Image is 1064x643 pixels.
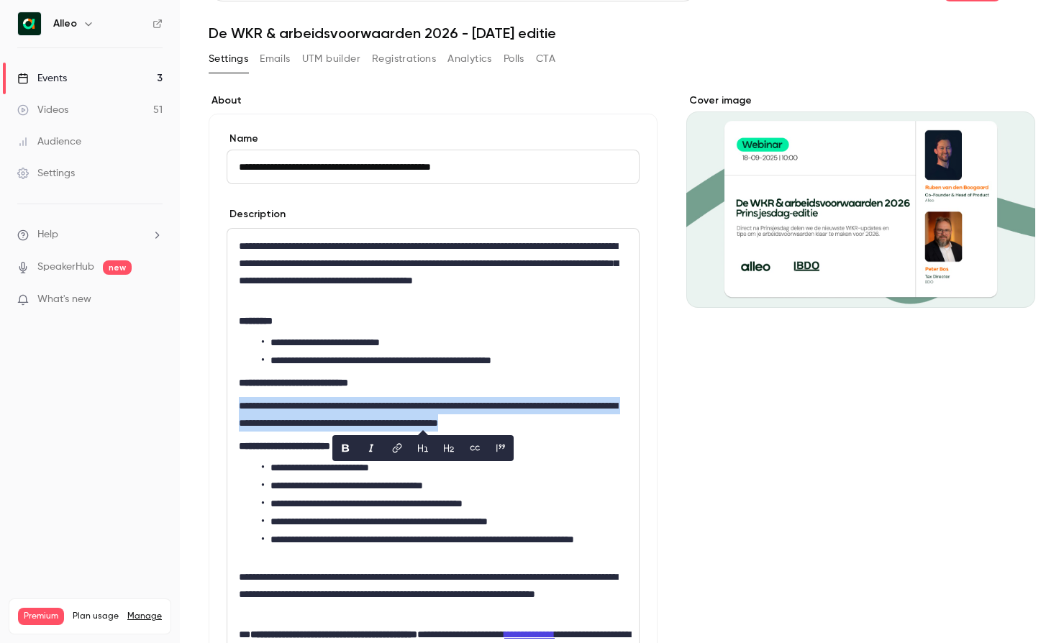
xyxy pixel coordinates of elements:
[17,103,68,117] div: Videos
[447,47,492,70] button: Analytics
[334,437,357,460] button: bold
[536,47,555,70] button: CTA
[37,227,58,242] span: Help
[686,94,1035,308] section: Cover image
[504,47,524,70] button: Polls
[227,132,640,146] label: Name
[17,71,67,86] div: Events
[103,260,132,275] span: new
[37,292,91,307] span: What's new
[227,207,286,222] label: Description
[386,437,409,460] button: link
[17,134,81,149] div: Audience
[17,227,163,242] li: help-dropdown-opener
[18,608,64,625] span: Premium
[209,94,658,108] label: About
[145,293,163,306] iframe: Noticeable Trigger
[260,47,290,70] button: Emails
[360,437,383,460] button: italic
[53,17,77,31] h6: Alleo
[17,166,75,181] div: Settings
[372,47,436,70] button: Registrations
[686,94,1035,108] label: Cover image
[302,47,360,70] button: UTM builder
[209,24,1035,42] h1: De WKR & arbeidsvoorwaarden 2026 - [DATE] editie
[127,611,162,622] a: Manage
[209,47,248,70] button: Settings
[37,260,94,275] a: SpeakerHub
[18,12,41,35] img: Alleo
[489,437,512,460] button: blockquote
[73,611,119,622] span: Plan usage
